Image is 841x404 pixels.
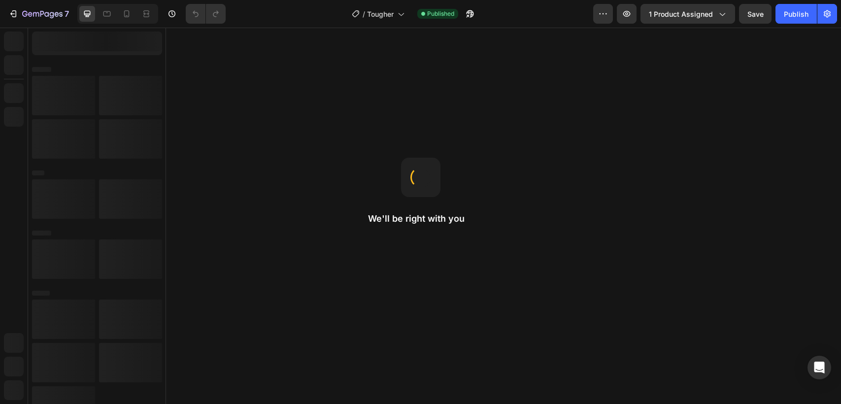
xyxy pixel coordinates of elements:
span: Published [427,9,454,18]
button: Publish [775,4,817,24]
div: Open Intercom Messenger [807,356,831,379]
span: 1 product assigned [649,9,713,19]
button: Save [739,4,772,24]
div: Publish [784,9,808,19]
div: Undo/Redo [186,4,226,24]
span: Tougher [367,9,394,19]
button: 1 product assigned [640,4,735,24]
button: 7 [4,4,73,24]
span: Save [747,10,764,18]
h2: We'll be right with you [368,213,473,225]
span: / [363,9,365,19]
p: 7 [65,8,69,20]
